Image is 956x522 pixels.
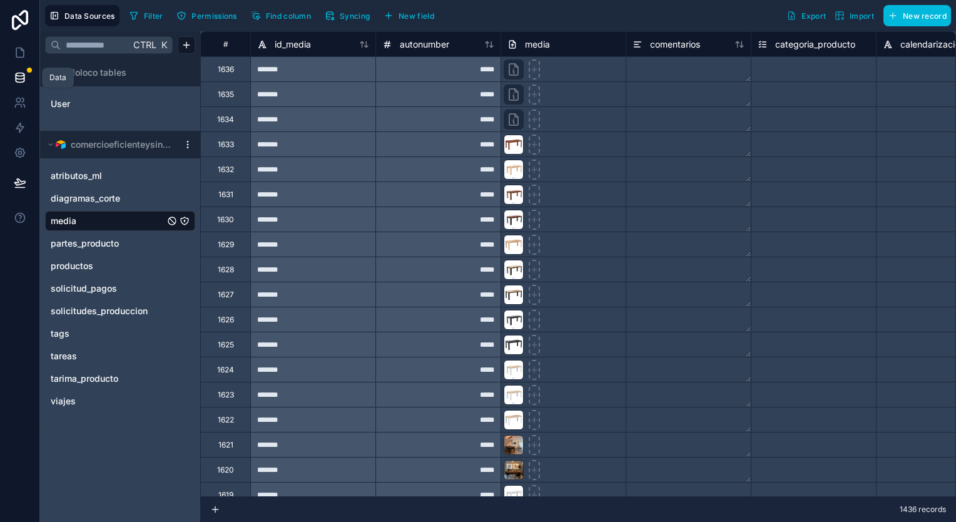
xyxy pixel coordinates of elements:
[218,64,234,74] div: 1636
[68,66,126,79] span: Noloco tables
[218,390,234,400] div: 1623
[218,190,233,200] div: 1631
[878,5,951,26] a: New record
[45,346,195,366] div: tareas
[210,39,241,49] div: #
[903,11,947,21] span: New record
[172,6,246,25] a: Permissions
[218,90,234,100] div: 1635
[45,391,195,411] div: viajes
[218,340,234,350] div: 1625
[56,140,66,150] img: Airtable Logo
[45,94,195,114] div: User
[71,138,172,151] span: comercioeficienteysingular
[132,37,158,53] span: Ctrl
[51,260,93,272] span: productos
[266,11,311,21] span: Find column
[218,490,233,500] div: 1619
[399,11,434,21] span: New field
[160,41,168,49] span: K
[218,265,234,275] div: 1628
[51,215,76,227] span: media
[525,38,550,51] span: media
[45,233,195,253] div: partes_producto
[51,237,119,250] span: partes_producto
[45,211,195,231] div: media
[45,136,178,153] button: Airtable Logocomercioeficienteysingular
[51,350,77,362] span: tareas
[275,38,311,51] span: id_media
[247,6,315,25] button: Find column
[51,350,165,362] a: tareas
[45,5,119,26] button: Data Sources
[650,38,700,51] span: comentarios
[45,256,195,276] div: productos
[45,301,195,321] div: solicitudes_produccion
[45,188,195,208] div: diagramas_corte
[51,372,118,385] span: tarima_producto
[51,305,165,317] a: solicitudes_produccion
[51,237,165,250] a: partes_producto
[51,395,165,407] a: viajes
[144,11,163,21] span: Filter
[51,282,117,295] span: solicitud_pagos
[883,5,951,26] button: New record
[775,38,855,51] span: categoria_producto
[51,192,120,205] span: diagramas_corte
[900,504,946,514] span: 1436 records
[217,215,234,225] div: 1630
[191,11,236,21] span: Permissions
[400,38,449,51] span: autonumber
[217,115,234,125] div: 1634
[51,395,76,407] span: viajes
[217,465,234,475] div: 1620
[49,73,66,83] div: Data
[218,440,233,450] div: 1621
[51,170,165,182] a: atributos_ml
[172,6,241,25] button: Permissions
[801,11,826,21] span: Export
[51,327,165,340] a: tags
[340,11,370,21] span: Syncing
[51,98,152,110] a: User
[51,98,70,110] span: User
[51,215,165,227] a: media
[45,369,195,389] div: tarima_producto
[830,5,878,26] button: Import
[45,64,188,81] button: Noloco tables
[850,11,874,21] span: Import
[45,324,195,344] div: tags
[320,6,379,25] a: Syncing
[45,166,195,186] div: atributos_ml
[51,305,148,317] span: solicitudes_produccion
[51,260,165,272] a: productos
[218,140,234,150] div: 1633
[218,290,234,300] div: 1627
[64,11,115,21] span: Data Sources
[320,6,374,25] button: Syncing
[51,170,102,182] span: atributos_ml
[51,372,165,385] a: tarima_producto
[51,282,165,295] a: solicitud_pagos
[51,192,165,205] a: diagramas_corte
[217,365,234,375] div: 1624
[51,327,69,340] span: tags
[782,5,830,26] button: Export
[45,279,195,299] div: solicitud_pagos
[218,415,234,425] div: 1622
[379,6,439,25] button: New field
[218,165,234,175] div: 1632
[125,6,168,25] button: Filter
[218,315,234,325] div: 1626
[218,240,234,250] div: 1629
